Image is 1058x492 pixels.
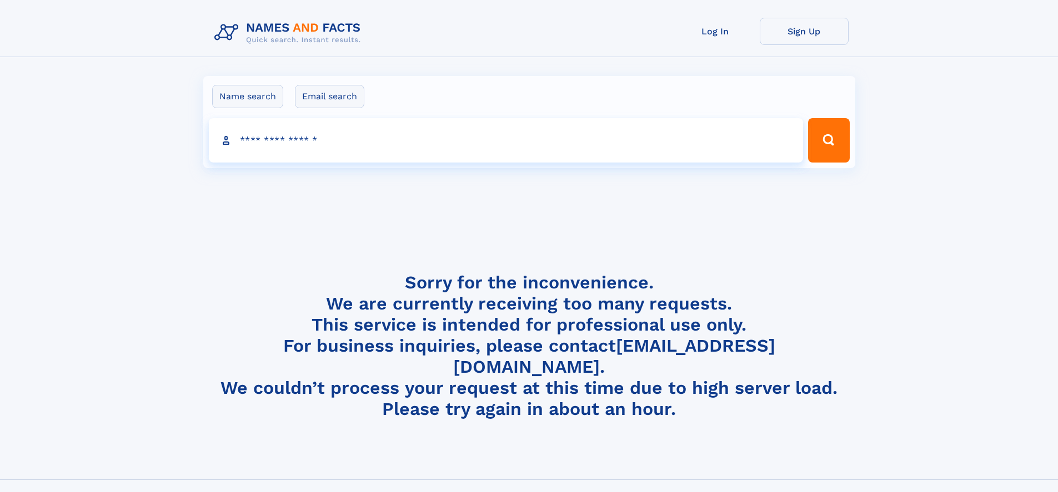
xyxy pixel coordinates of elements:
[808,118,849,163] button: Search Button
[671,18,760,45] a: Log In
[210,18,370,48] img: Logo Names and Facts
[760,18,849,45] a: Sign Up
[209,118,804,163] input: search input
[212,85,283,108] label: Name search
[295,85,364,108] label: Email search
[210,272,849,420] h4: Sorry for the inconvenience. We are currently receiving too many requests. This service is intend...
[453,335,775,377] a: [EMAIL_ADDRESS][DOMAIN_NAME]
